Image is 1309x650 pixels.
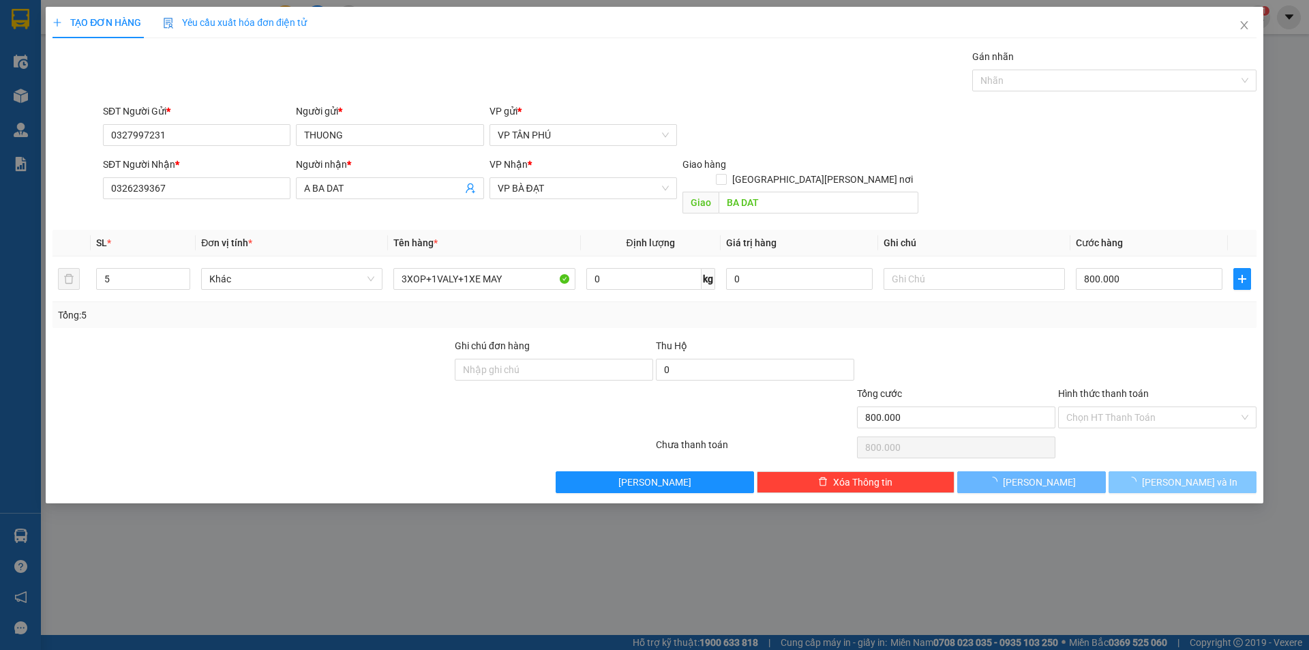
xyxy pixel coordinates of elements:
[1127,477,1142,486] span: loading
[455,359,653,381] input: Ghi chú đơn hàng
[498,178,669,198] span: VP BÀ ĐẠT
[727,172,918,187] span: [GEOGRAPHIC_DATA][PERSON_NAME] nơi
[726,237,777,248] span: Giá trị hàng
[1003,475,1076,490] span: [PERSON_NAME]
[857,388,902,399] span: Tổng cước
[1234,274,1250,284] span: plus
[1109,471,1257,493] button: [PERSON_NAME] và In
[296,104,483,119] div: Người gửi
[833,475,892,490] span: Xóa Thông tin
[654,437,856,461] div: Chưa thanh toán
[702,268,715,290] span: kg
[393,237,438,248] span: Tên hàng
[1058,388,1149,399] label: Hình thức thanh toán
[465,183,476,194] span: user-add
[490,104,677,119] div: VP gửi
[103,157,290,172] div: SĐT Người Nhận
[719,192,918,213] input: Dọc đường
[490,159,528,170] span: VP Nhận
[972,51,1014,62] label: Gán nhãn
[618,475,691,490] span: [PERSON_NAME]
[58,268,80,290] button: delete
[556,471,754,493] button: [PERSON_NAME]
[757,471,955,493] button: deleteXóa Thông tin
[1076,237,1123,248] span: Cước hàng
[884,268,1065,290] input: Ghi Chú
[58,308,505,323] div: Tổng: 5
[498,125,669,145] span: VP TÂN PHÚ
[103,104,290,119] div: SĐT Người Gửi
[163,18,174,29] img: icon
[627,237,675,248] span: Định lượng
[52,18,62,27] span: plus
[296,157,483,172] div: Người nhận
[656,340,687,351] span: Thu Hộ
[393,268,575,290] input: VD: Bàn, Ghế
[988,477,1003,486] span: loading
[1239,20,1250,31] span: close
[1225,7,1263,45] button: Close
[1233,268,1251,290] button: plus
[682,159,726,170] span: Giao hàng
[455,340,530,351] label: Ghi chú đơn hàng
[957,471,1105,493] button: [PERSON_NAME]
[52,17,141,28] span: TẠO ĐƠN HÀNG
[1142,475,1237,490] span: [PERSON_NAME] và In
[96,237,107,248] span: SL
[818,477,828,488] span: delete
[726,268,873,290] input: 0
[878,230,1070,256] th: Ghi chú
[682,192,719,213] span: Giao
[209,269,374,289] span: Khác
[201,237,252,248] span: Đơn vị tính
[163,17,307,28] span: Yêu cầu xuất hóa đơn điện tử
